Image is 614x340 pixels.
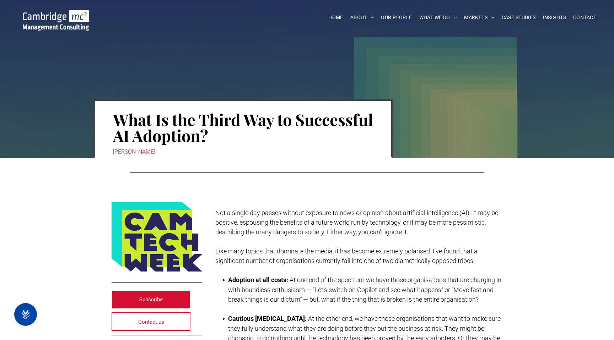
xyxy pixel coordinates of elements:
[377,12,415,23] a: OUR PEOPLE
[23,11,89,18] a: Your Business Transformed | Cambridge Management Consulting
[460,12,498,23] a: MARKETS
[112,290,190,309] a: Subscribe
[113,147,373,157] div: [PERSON_NAME]
[228,276,501,303] span: At one end of the spectrum we have those organisations that are charging in with boundless enthus...
[112,312,190,331] a: Contact us
[139,291,163,308] span: Subscribe
[23,10,89,31] img: Go to Homepage
[215,209,498,236] span: Not a single day passes without exposure to news or opinion about artificial intelligence (AI). I...
[570,12,600,23] a: CONTACT
[138,313,164,331] span: Contact us
[416,12,461,23] a: WHAT WE DO
[325,12,347,23] a: HOME
[228,315,307,322] strong: Cautious [MEDICAL_DATA]:
[498,12,539,23] a: CASE STUDIES
[347,12,378,23] a: ABOUT
[113,111,373,144] h1: What Is the Third Way to Successful AI Adoption?
[539,12,570,23] a: INSIGHTS
[215,247,478,264] span: Like many topics that dominate the media, it has become extremely polarised. I’ve found that a si...
[112,202,202,272] img: Logo featuring the words CAM TECH WEEK in bold, dark blue letters on a yellow-green background, w...
[228,276,288,284] strong: Adoption at all costs:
